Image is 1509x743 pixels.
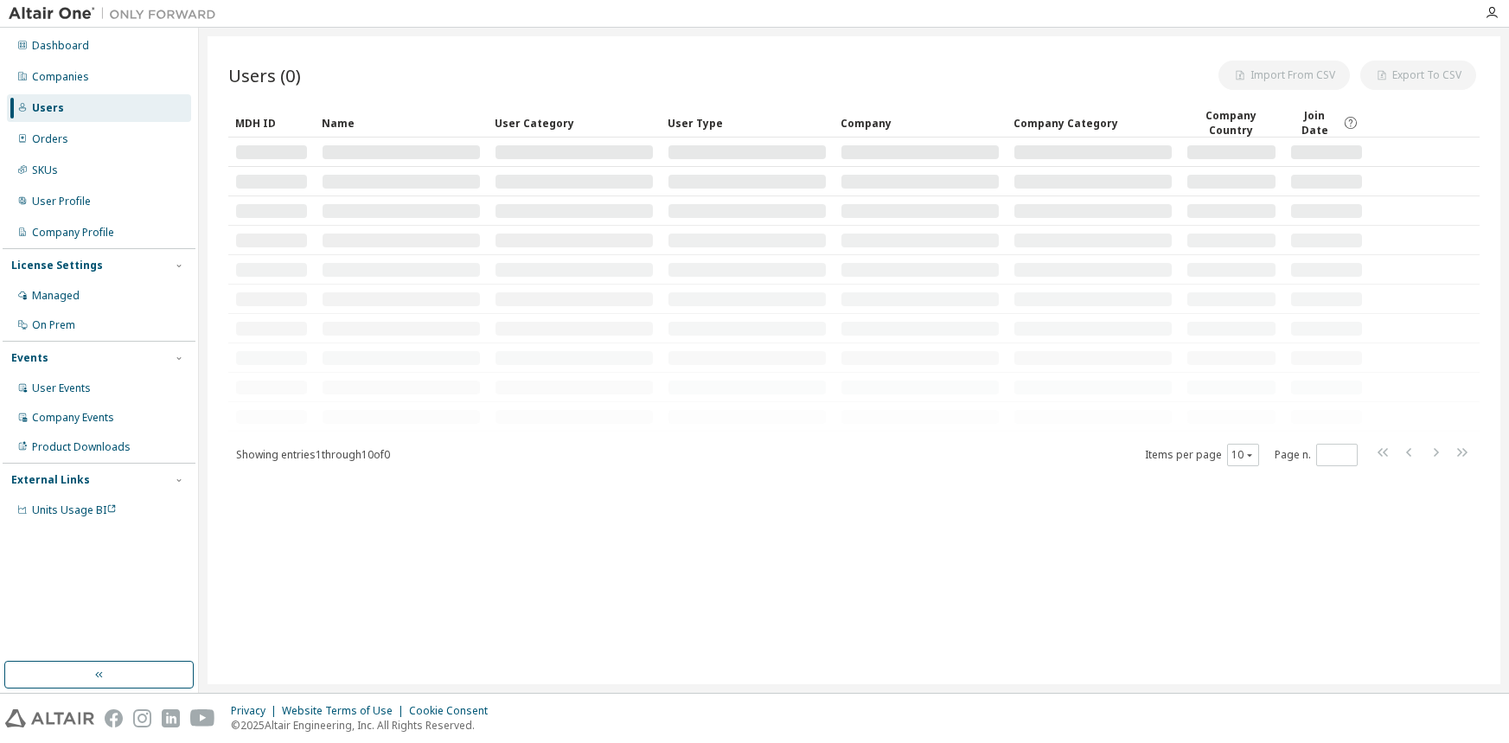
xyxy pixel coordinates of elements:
[32,440,131,454] div: Product Downloads
[409,704,498,718] div: Cookie Consent
[1013,109,1173,137] div: Company Category
[1186,108,1276,138] div: Company Country
[9,5,225,22] img: Altair One
[11,259,103,272] div: License Settings
[32,132,68,146] div: Orders
[32,163,58,177] div: SKUs
[235,109,308,137] div: MDH ID
[1343,115,1359,131] svg: Date when the user was first added or directly signed up. If the user was deleted and later re-ad...
[32,411,114,425] div: Company Events
[32,503,117,517] span: Units Usage BI
[32,39,89,53] div: Dashboard
[32,289,80,303] div: Managed
[841,109,1000,137] div: Company
[1290,108,1340,138] span: Join Date
[282,704,409,718] div: Website Terms of Use
[322,109,481,137] div: Name
[5,709,94,727] img: altair_logo.svg
[1218,61,1350,90] button: Import From CSV
[231,704,282,718] div: Privacy
[1360,61,1476,90] button: Export To CSV
[1231,448,1255,462] button: 10
[668,109,827,137] div: User Type
[105,709,123,727] img: facebook.svg
[11,473,90,487] div: External Links
[1145,444,1259,466] span: Items per page
[231,718,498,733] p: © 2025 Altair Engineering, Inc. All Rights Reserved.
[495,109,654,137] div: User Category
[190,709,215,727] img: youtube.svg
[162,709,180,727] img: linkedin.svg
[1275,444,1358,466] span: Page n.
[236,447,390,462] span: Showing entries 1 through 10 of 0
[133,709,151,727] img: instagram.svg
[32,381,91,395] div: User Events
[11,351,48,365] div: Events
[228,63,301,87] span: Users (0)
[32,195,91,208] div: User Profile
[32,318,75,332] div: On Prem
[32,70,89,84] div: Companies
[32,101,64,115] div: Users
[32,226,114,240] div: Company Profile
